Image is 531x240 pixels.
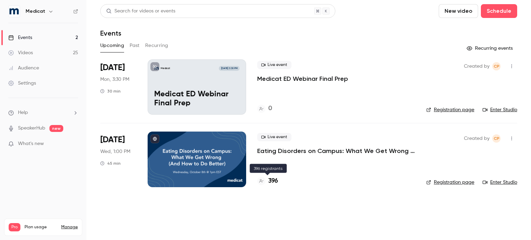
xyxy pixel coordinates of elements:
[100,134,125,145] span: [DATE]
[492,134,501,143] span: Claire Powell
[494,134,500,143] span: CP
[8,80,36,87] div: Settings
[257,147,415,155] a: Eating Disorders on Campus: What We Get Wrong (And How to Do Better)
[26,8,45,15] h6: Medicat
[257,75,348,83] a: Medicat ED Webinar Final Prep
[18,140,44,147] span: What's new
[154,90,240,108] p: Medicat ED Webinar Final Prep
[483,106,517,113] a: Enter Studio
[257,133,291,141] span: Live event
[9,223,20,231] span: Pro
[161,67,170,70] p: Medicat
[100,148,130,155] span: Wed, 1:00 PM
[8,34,32,41] div: Events
[18,109,28,116] span: Help
[492,62,501,70] span: Claire Powell
[426,179,474,186] a: Registration page
[481,4,517,18] button: Schedule
[219,66,239,71] span: [DATE] 3:30 PM
[439,4,478,18] button: New video
[494,62,500,70] span: CP
[145,40,168,51] button: Recurring
[483,179,517,186] a: Enter Studio
[100,29,121,37] h1: Events
[100,132,137,187] div: Oct 8 Wed, 1:00 PM (America/New York)
[257,61,291,69] span: Live event
[100,59,137,115] div: Oct 6 Mon, 3:30 PM (America/New York)
[100,40,124,51] button: Upcoming
[464,62,490,70] span: Created by
[49,125,63,132] span: new
[130,40,140,51] button: Past
[426,106,474,113] a: Registration page
[8,109,78,116] li: help-dropdown-opener
[257,104,272,113] a: 0
[8,65,39,71] div: Audience
[18,125,45,132] a: SpeakerHub
[8,49,33,56] div: Videos
[268,104,272,113] h4: 0
[268,176,278,186] h4: 396
[61,224,78,230] a: Manage
[70,141,78,147] iframe: Noticeable Trigger
[100,88,121,94] div: 30 min
[106,8,175,15] div: Search for videos or events
[25,224,57,230] span: Plan usage
[100,62,125,73] span: [DATE]
[257,176,278,186] a: 396
[464,43,517,54] button: Recurring events
[464,134,490,143] span: Created by
[148,59,246,115] a: Medicat ED Webinar Final PrepMedicat[DATE] 3:30 PMMedicat ED Webinar Final Prep
[100,76,129,83] span: Mon, 3:30 PM
[100,161,121,166] div: 45 min
[9,6,20,17] img: Medicat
